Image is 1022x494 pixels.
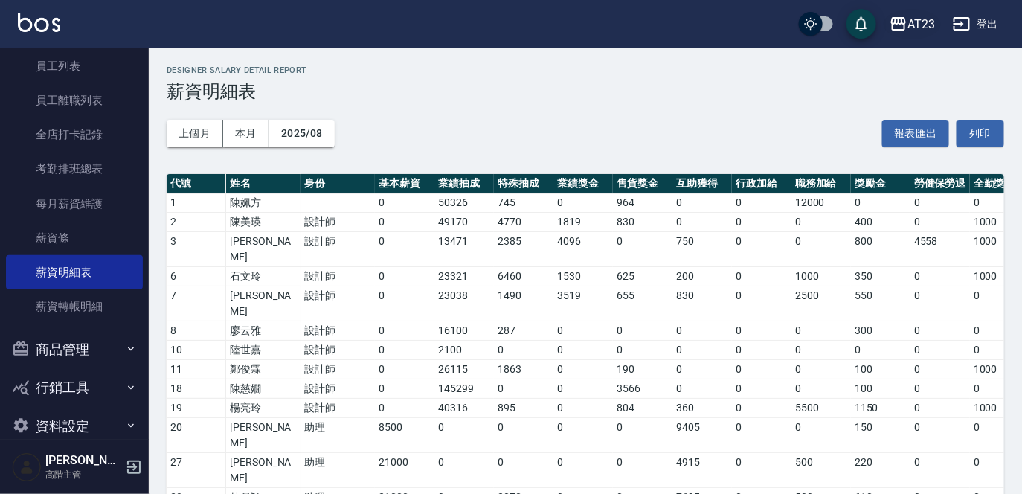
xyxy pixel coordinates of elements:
td: 0 [672,360,732,379]
th: 基本薪資 [375,174,434,193]
button: 商品管理 [6,330,143,369]
td: 200 [672,267,732,286]
td: 設計師 [301,232,375,267]
td: 0 [910,321,970,341]
td: 4558 [910,232,970,267]
td: 5500 [791,399,851,418]
td: 0 [791,321,851,341]
th: 業績抽成 [434,174,494,193]
td: 190 [613,360,672,379]
td: 3566 [613,379,672,399]
td: 964 [613,193,672,213]
th: 特殊抽成 [494,174,553,193]
td: 0 [910,193,970,213]
td: 0 [732,286,791,321]
td: 0 [494,379,553,399]
button: 行銷工具 [6,368,143,407]
th: 獎勵金 [851,174,910,193]
td: 6460 [494,267,553,286]
th: 業績獎金 [553,174,613,193]
td: 13471 [434,232,494,267]
td: 0 [672,341,732,360]
td: 0 [732,379,791,399]
td: 設計師 [301,360,375,379]
td: 625 [613,267,672,286]
td: 0 [732,267,791,286]
td: 楊亮玲 [226,399,301,418]
td: 0 [910,286,970,321]
td: 0 [375,341,434,360]
td: 0 [375,286,434,321]
td: 2100 [434,341,494,360]
td: 0 [791,418,851,453]
td: 750 [672,232,732,267]
button: 列印 [957,120,1004,147]
td: 0 [553,193,613,213]
td: 石文玲 [226,267,301,286]
td: 100 [851,360,910,379]
td: 550 [851,286,910,321]
td: 1490 [494,286,553,321]
td: [PERSON_NAME] [226,286,301,321]
a: 考勤排班總表 [6,152,143,186]
td: 2500 [791,286,851,321]
td: 4915 [672,453,732,488]
td: 0 [553,399,613,418]
a: 薪資條 [6,221,143,255]
td: 設計師 [301,399,375,418]
td: 0 [732,399,791,418]
td: 3 [167,232,226,267]
td: 0 [672,193,732,213]
td: 0 [672,321,732,341]
h2: Designer Salary Detail Report [167,65,1004,75]
p: 高階主管 [45,468,121,481]
td: 0 [732,341,791,360]
td: 0 [375,399,434,418]
td: 設計師 [301,321,375,341]
td: 0 [732,321,791,341]
td: 助理 [301,418,375,453]
td: 350 [851,267,910,286]
td: 1863 [494,360,553,379]
td: 1530 [553,267,613,286]
td: 895 [494,399,553,418]
td: 12000 [791,193,851,213]
h3: 薪資明細表 [167,81,1004,102]
td: 20 [167,418,226,453]
td: 23038 [434,286,494,321]
td: 360 [672,399,732,418]
td: 0 [375,213,434,232]
td: 0 [375,193,434,213]
td: 0 [553,341,613,360]
td: 設計師 [301,286,375,321]
button: 2025/08 [269,120,335,147]
td: 0 [910,213,970,232]
th: 姓名 [226,174,301,193]
td: 27 [167,453,226,488]
td: 0 [553,360,613,379]
td: 745 [494,193,553,213]
a: 員工列表 [6,49,143,83]
td: 0 [375,379,434,399]
td: 150 [851,418,910,453]
td: 11 [167,360,226,379]
td: 655 [613,286,672,321]
td: 設計師 [301,379,375,399]
td: [PERSON_NAME] [226,418,301,453]
td: 1000 [791,267,851,286]
button: save [846,9,876,39]
td: 0 [732,193,791,213]
td: 0 [375,321,434,341]
td: 0 [553,379,613,399]
td: 0 [672,379,732,399]
td: 陳姵方 [226,193,301,213]
td: 0 [910,379,970,399]
td: 鄭俊霖 [226,360,301,379]
td: 0 [494,418,553,453]
th: 行政加給 [732,174,791,193]
td: 0 [613,232,672,267]
th: 互助獲得 [672,174,732,193]
td: 設計師 [301,267,375,286]
td: [PERSON_NAME] [226,232,301,267]
td: 0 [613,321,672,341]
